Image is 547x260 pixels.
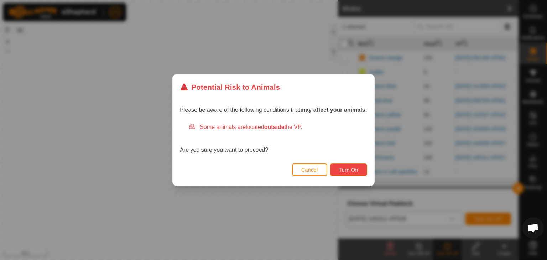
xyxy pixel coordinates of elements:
[264,124,285,130] strong: outside
[301,167,318,173] span: Cancel
[330,163,367,176] button: Turn On
[180,123,367,154] div: Are you sure you want to proceed?
[188,123,367,131] div: Some animals are
[339,167,358,173] span: Turn On
[292,163,327,176] button: Cancel
[300,107,367,113] strong: may affect your animals:
[522,217,544,239] div: Open chat
[246,124,302,130] span: located the VP.
[180,107,367,113] span: Please be aware of the following conditions that
[180,82,280,93] div: Potential Risk to Animals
